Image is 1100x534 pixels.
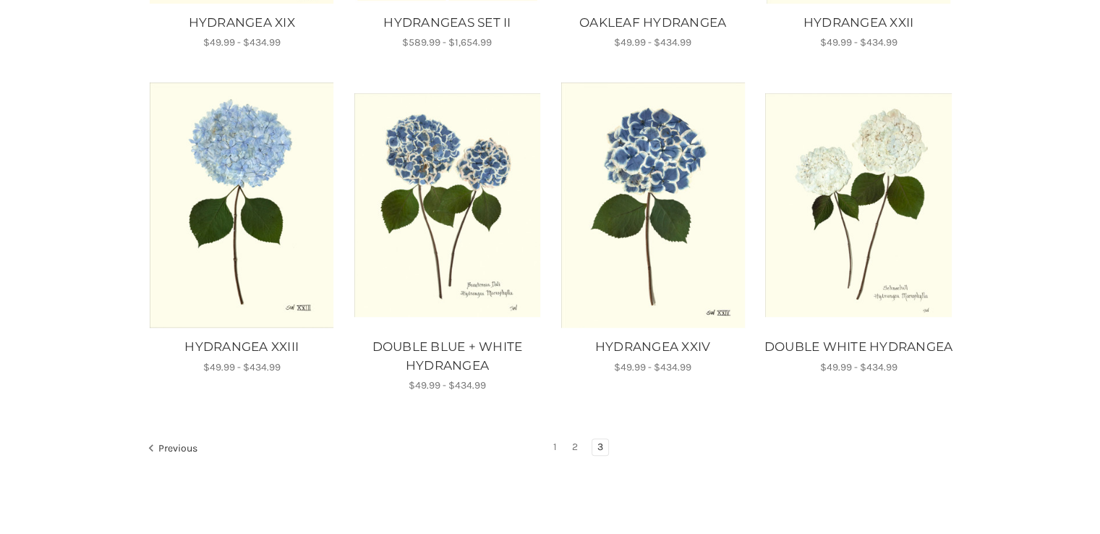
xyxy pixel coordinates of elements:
span: $589.99 - $1,654.99 [402,36,492,48]
a: HYDRANGEA XXIII, Price range from $49.99 to $434.99 [149,82,335,328]
img: Unframed [354,93,540,317]
a: HYDRANGEA XXII, Price range from $49.99 to $434.99 [763,14,953,33]
img: Unframed [765,93,951,317]
a: DOUBLE BLUE + WHITE HYDRANGEA, Price range from $49.99 to $434.99 [352,338,542,375]
span: $49.99 - $434.99 [614,36,691,48]
span: $49.99 - $434.99 [614,361,691,373]
a: HYDRANGEA XXIII, Price range from $49.99 to $434.99 [147,338,337,357]
a: HYDRANGEAS SET II, Price range from $589.99 to $1,654.99 [352,14,542,33]
a: HYDRANGEA XXIV, Price range from $49.99 to $434.99 [560,82,746,328]
span: $49.99 - $434.99 [819,36,897,48]
a: Page 1 of 3 [548,439,562,455]
a: DOUBLE WHITE HYDRANGEA, Price range from $49.99 to $434.99 [763,338,953,357]
a: HYDRANGEA XXIV, Price range from $49.99 to $434.99 [558,338,748,357]
a: Previous [148,439,202,458]
span: $49.99 - $434.99 [819,361,897,373]
img: Unframed [149,82,335,328]
a: DOUBLE WHITE HYDRANGEA, Price range from $49.99 to $434.99 [765,82,951,328]
a: Page 3 of 3 [592,439,608,455]
a: DOUBLE BLUE + WHITE HYDRANGEA, Price range from $49.99 to $434.99 [354,82,540,328]
a: OAKLEAF HYDRANGEA, Price range from $49.99 to $434.99 [558,14,748,33]
a: Page 2 of 3 [567,439,583,455]
img: Unframed [560,82,746,328]
nav: pagination [147,438,954,459]
a: HYDRANGEA XIX, Price range from $49.99 to $434.99 [147,14,337,33]
span: $49.99 - $434.99 [203,361,281,373]
span: $49.99 - $434.99 [203,36,281,48]
span: $49.99 - $434.99 [409,379,486,391]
